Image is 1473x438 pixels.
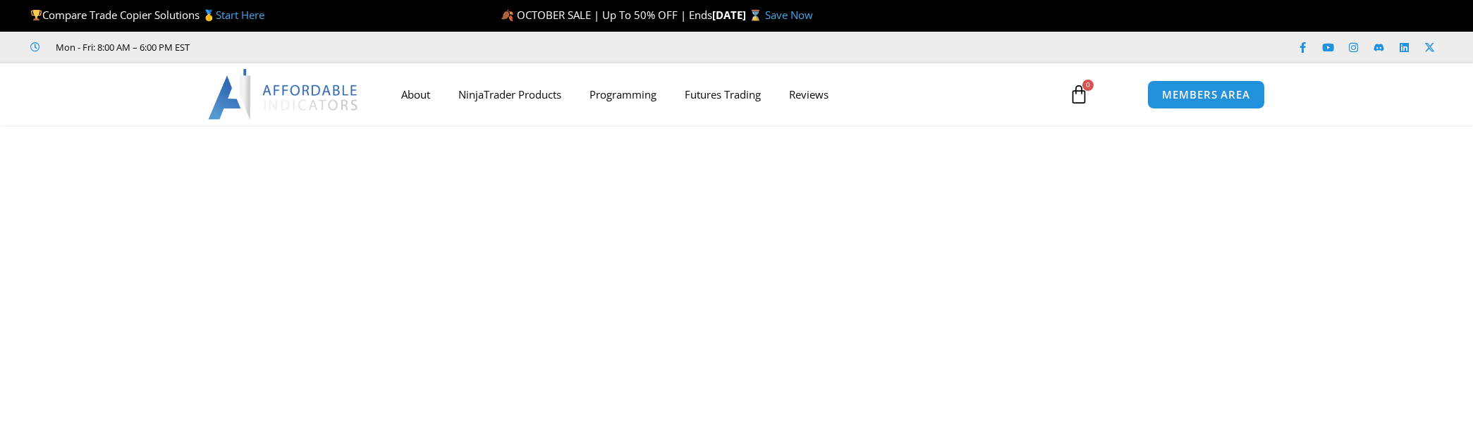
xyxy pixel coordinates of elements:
span: 🍂 OCTOBER SALE | Up To 50% OFF | Ends [501,8,712,22]
a: Save Now [765,8,813,22]
a: NinjaTrader Products [444,78,575,111]
nav: Menu [387,78,1053,111]
a: Programming [575,78,671,111]
a: Start Here [216,8,264,22]
a: About [387,78,444,111]
span: Mon - Fri: 8:00 AM – 6:00 PM EST [52,39,190,56]
span: 0 [1082,80,1094,91]
a: Reviews [775,78,843,111]
a: MEMBERS AREA [1147,80,1265,109]
strong: [DATE] ⌛ [712,8,765,22]
a: Futures Trading [671,78,775,111]
span: Compare Trade Copier Solutions 🥇 [30,8,264,22]
img: 🏆 [31,10,42,20]
a: 0 [1048,74,1110,115]
span: MEMBERS AREA [1162,89,1250,100]
img: LogoAI | Affordable Indicators – NinjaTrader [208,69,360,120]
iframe: Customer reviews powered by Trustpilot [209,40,421,54]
